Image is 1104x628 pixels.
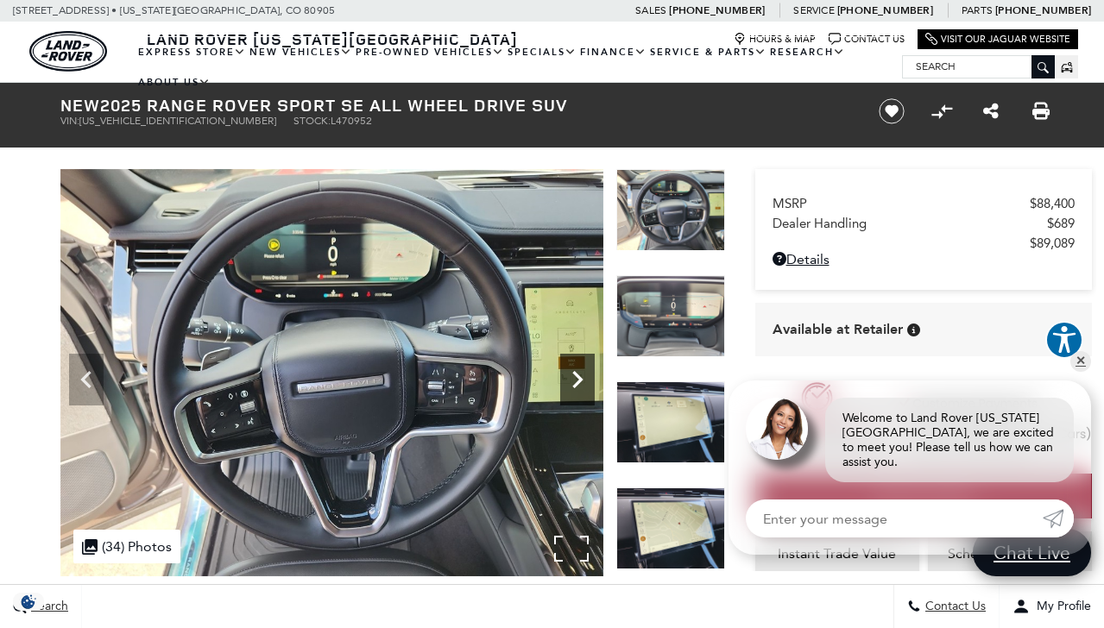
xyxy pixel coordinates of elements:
a: Land Rover [US_STATE][GEOGRAPHIC_DATA] [136,28,528,49]
span: $689 [1047,216,1075,231]
a: Contact Us [829,33,905,46]
span: VIN: [60,115,79,127]
a: Pre-Owned Vehicles [354,37,506,67]
img: Land Rover [29,31,107,72]
a: EXPRESS STORE [136,37,248,67]
span: Land Rover [US_STATE][GEOGRAPHIC_DATA] [147,28,518,49]
a: Research [768,37,847,67]
img: New 2025 Eiger Grey LAND ROVER SE image 20 [616,275,725,357]
h1: 2025 Range Rover Sport SE All Wheel Drive SUV [60,96,850,115]
nav: Main Navigation [136,37,902,97]
a: [PHONE_NUMBER] [837,3,933,17]
div: Next [560,354,595,405]
a: New Vehicles [248,37,354,67]
img: Agent profile photo [746,398,808,460]
a: Print this New 2025 Range Rover Sport SE All Wheel Drive SUV [1032,101,1050,122]
span: L470952 [331,115,372,127]
button: Open user profile menu [1000,585,1104,628]
span: My Profile [1030,600,1091,614]
a: [PHONE_NUMBER] [669,3,765,17]
span: Dealer Handling [773,216,1047,231]
img: New 2025 Eiger Grey LAND ROVER SE image 19 [60,169,603,576]
div: Previous [69,354,104,405]
span: MSRP [773,196,1030,211]
section: Click to Open Cookie Consent Modal [9,593,48,611]
span: Contact Us [921,600,986,614]
input: Enter your message [746,499,1043,537]
input: Search [903,56,1054,77]
span: $89,089 [1030,235,1075,251]
a: Hours & Map [734,33,816,46]
strong: New [60,93,100,116]
button: Explore your accessibility options [1045,321,1083,359]
span: Service [793,4,834,16]
span: $88,400 [1030,196,1075,211]
span: [US_VEHICLE_IDENTIFICATION_NUMBER] [79,115,276,127]
aside: Accessibility Help Desk [1045,321,1083,362]
div: (34) Photos [73,530,180,563]
img: New 2025 Eiger Grey LAND ROVER SE image 19 [616,169,725,251]
a: MSRP $88,400 [773,196,1075,211]
a: Visit Our Jaguar Website [925,33,1070,46]
a: [STREET_ADDRESS] • [US_STATE][GEOGRAPHIC_DATA], CO 80905 [13,4,335,16]
a: Details [773,251,1075,267]
span: Sales [635,4,666,16]
img: New 2025 Eiger Grey LAND ROVER SE image 21 [616,381,725,463]
div: Welcome to Land Rover [US_STATE][GEOGRAPHIC_DATA], we are excited to meet you! Please tell us how... [825,398,1074,482]
a: Specials [506,37,578,67]
img: New 2025 Eiger Grey LAND ROVER SE image 22 [616,487,725,569]
span: Parts [962,4,993,16]
a: Share this New 2025 Range Rover Sport SE All Wheel Drive SUV [983,101,999,122]
span: Available at Retailer [773,320,903,339]
a: Service & Parts [648,37,768,67]
a: Dealer Handling $689 [773,216,1075,231]
a: About Us [136,67,212,97]
a: $89,089 [773,235,1075,251]
a: Submit [1043,499,1074,537]
a: [PHONE_NUMBER] [995,3,1091,17]
a: land-rover [29,31,107,72]
img: Opt-Out Icon [9,593,48,611]
div: Vehicle is in stock and ready for immediate delivery. Due to demand, availability is subject to c... [907,323,920,336]
button: Compare Vehicle [929,98,955,124]
button: Save vehicle [873,97,911,125]
span: Stock: [293,115,331,127]
a: Finance [578,37,648,67]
